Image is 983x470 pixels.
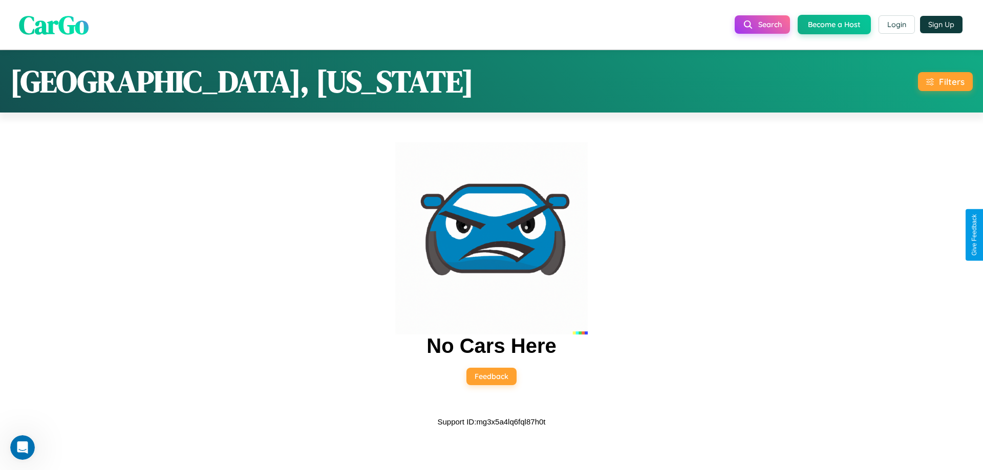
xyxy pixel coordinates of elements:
button: Feedback [466,368,517,385]
button: Login [879,15,915,34]
div: Give Feedback [971,214,978,256]
div: Filters [939,76,965,87]
button: Sign Up [920,16,963,33]
button: Filters [918,72,973,91]
iframe: Intercom live chat [10,435,35,460]
p: Support ID: mg3x5a4lq6fql87h0t [438,415,546,429]
span: CarGo [19,7,89,42]
img: car [395,142,588,334]
button: Become a Host [798,15,871,34]
button: Search [735,15,790,34]
h1: [GEOGRAPHIC_DATA], [US_STATE] [10,60,474,102]
h2: No Cars Here [426,334,556,357]
span: Search [758,20,782,29]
